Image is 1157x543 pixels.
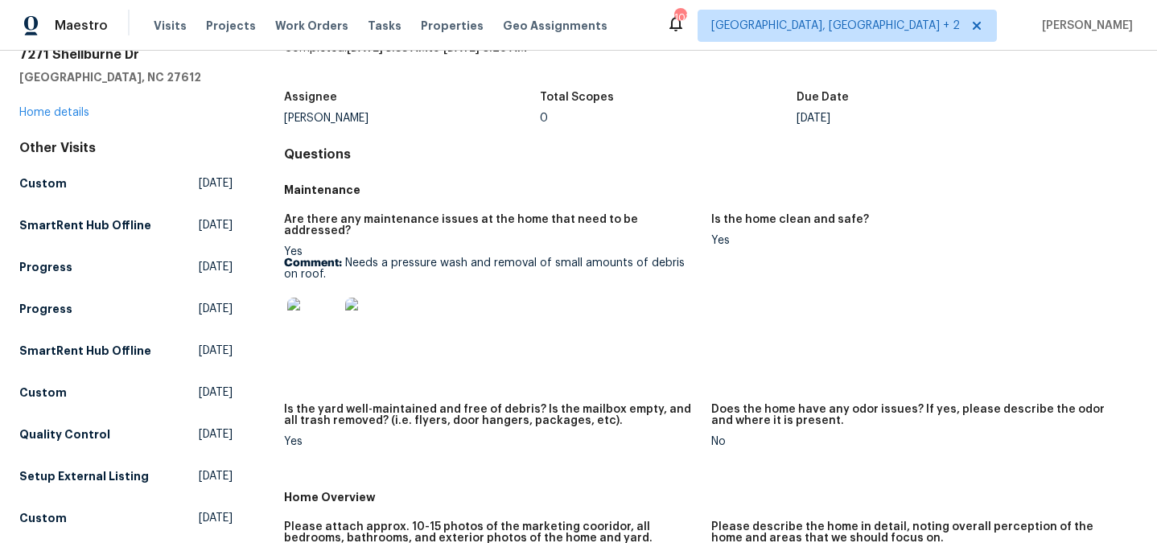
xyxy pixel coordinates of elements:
[674,10,686,26] div: 103
[19,510,67,526] h5: Custom
[421,18,484,34] span: Properties
[797,113,1052,124] div: [DATE]
[540,113,796,124] div: 0
[284,246,698,359] div: Yes
[275,18,348,34] span: Work Orders
[1036,18,1133,34] span: [PERSON_NAME]
[19,211,233,240] a: SmartRent Hub Offline[DATE]
[199,217,233,233] span: [DATE]
[797,92,849,103] h5: Due Date
[19,336,233,365] a: SmartRent Hub Offline[DATE]
[284,113,540,124] div: [PERSON_NAME]
[284,146,1138,162] h4: Questions
[284,214,698,237] h5: Are there any maintenance issues at the home that need to be addressed?
[199,301,233,317] span: [DATE]
[19,385,67,401] h5: Custom
[19,259,72,275] h5: Progress
[19,69,233,85] h5: [GEOGRAPHIC_DATA], NC 27612
[711,214,869,225] h5: Is the home clean and safe?
[711,18,960,34] span: [GEOGRAPHIC_DATA], [GEOGRAPHIC_DATA] + 2
[55,18,108,34] span: Maestro
[284,436,698,447] div: Yes
[711,436,1125,447] div: No
[19,107,89,118] a: Home details
[19,175,67,191] h5: Custom
[154,18,187,34] span: Visits
[19,343,151,359] h5: SmartRent Hub Offline
[711,404,1125,426] h5: Does the home have any odor issues? If yes, please describe the odor and where it is present.
[284,257,698,280] p: Needs a pressure wash and removal of small amounts of debris on roof.
[19,504,233,533] a: Custom[DATE]
[19,462,233,491] a: Setup External Listing[DATE]
[206,18,256,34] span: Projects
[19,140,233,156] div: Other Visits
[19,169,233,198] a: Custom[DATE]
[19,378,233,407] a: Custom[DATE]
[368,20,401,31] span: Tasks
[199,385,233,401] span: [DATE]
[284,257,342,269] b: Comment:
[284,92,337,103] h5: Assignee
[199,175,233,191] span: [DATE]
[19,301,72,317] h5: Progress
[284,404,698,426] h5: Is the yard well-maintained and free of debris? Is the mailbox empty, and all trash removed? (i.e...
[19,426,110,442] h5: Quality Control
[199,468,233,484] span: [DATE]
[199,426,233,442] span: [DATE]
[711,235,1125,246] div: Yes
[19,253,233,282] a: Progress[DATE]
[19,294,233,323] a: Progress[DATE]
[19,468,149,484] h5: Setup External Listing
[540,92,614,103] h5: Total Scopes
[199,510,233,526] span: [DATE]
[503,18,607,34] span: Geo Assignments
[199,343,233,359] span: [DATE]
[19,420,233,449] a: Quality Control[DATE]
[284,40,1138,82] div: Completed: to
[19,47,233,63] h2: 7271 Shellburne Dr
[199,259,233,275] span: [DATE]
[284,182,1138,198] h5: Maintenance
[284,489,1138,505] h5: Home Overview
[19,217,151,233] h5: SmartRent Hub Offline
